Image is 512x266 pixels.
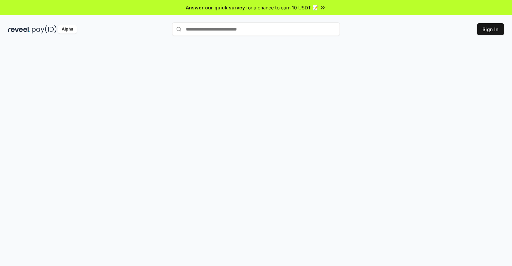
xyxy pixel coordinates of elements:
[32,25,57,34] img: pay_id
[477,23,504,35] button: Sign In
[58,25,77,34] div: Alpha
[246,4,318,11] span: for a chance to earn 10 USDT 📝
[8,25,31,34] img: reveel_dark
[186,4,245,11] span: Answer our quick survey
